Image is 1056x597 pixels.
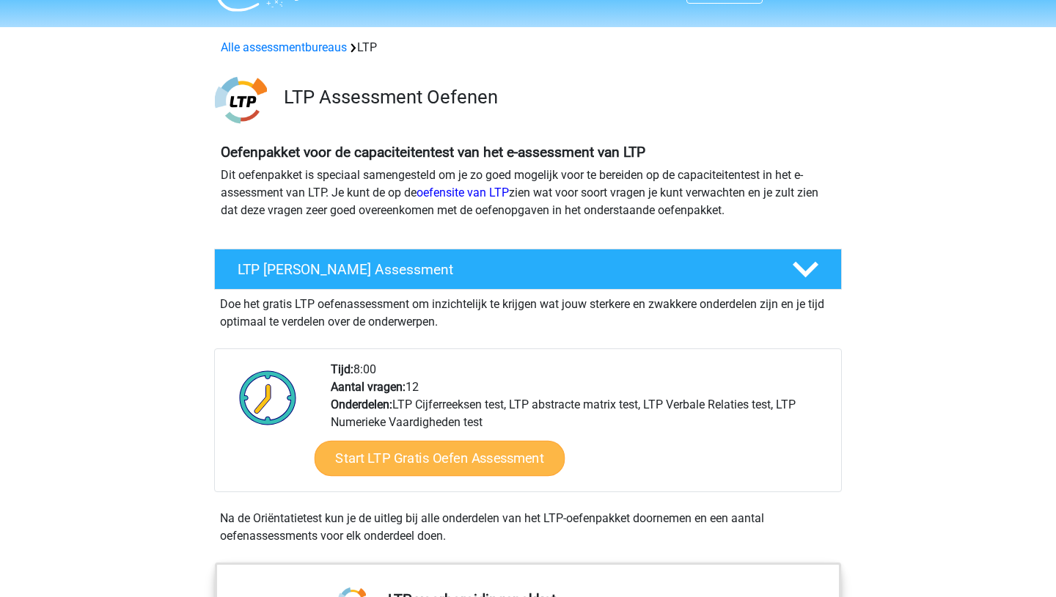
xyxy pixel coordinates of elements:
[221,144,645,161] b: Oefenpakket voor de capaciteitentest van het e-assessment van LTP
[221,166,835,219] p: Dit oefenpakket is speciaal samengesteld om je zo goed mogelijk voor te bereiden op de capaciteit...
[231,361,305,434] img: Klok
[214,510,842,545] div: Na de Oriëntatietest kun je de uitleg bij alle onderdelen van het LTP-oefenpakket doornemen en ee...
[214,290,842,331] div: Doe het gratis LTP oefenassessment om inzichtelijk te krijgen wat jouw sterkere en zwakkere onder...
[331,362,353,376] b: Tijd:
[331,398,392,411] b: Onderdelen:
[331,380,406,394] b: Aantal vragen:
[238,261,769,278] h4: LTP [PERSON_NAME] Assessment
[320,361,840,491] div: 8:00 12 LTP Cijferreeksen test, LTP abstracte matrix test, LTP Verbale Relaties test, LTP Numerie...
[417,186,509,199] a: oefensite van LTP
[215,39,841,56] div: LTP
[208,249,848,290] a: LTP [PERSON_NAME] Assessment
[315,441,565,476] a: Start LTP Gratis Oefen Assessment
[221,40,347,54] a: Alle assessmentbureaus
[215,74,267,126] img: ltp.png
[284,86,830,109] h3: LTP Assessment Oefenen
